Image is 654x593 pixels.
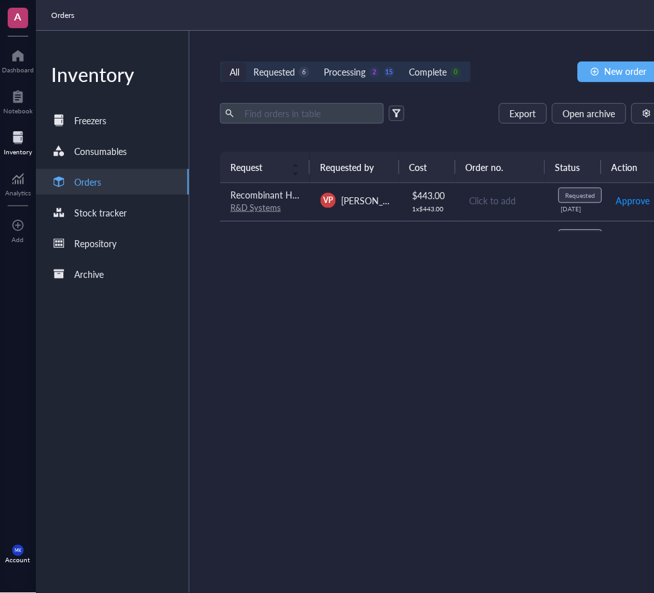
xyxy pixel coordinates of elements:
span: Recombinant Human TSPAN14-LEL Fc Chimera Protein [230,188,450,201]
div: Notebook [3,107,33,115]
div: Requested [253,65,295,79]
div: Orders [74,175,101,189]
button: Export [499,103,547,124]
div: Archive [74,267,104,281]
span: Open archive [563,108,616,118]
th: Request [220,152,310,183]
div: Dashboard [2,66,34,74]
div: 1 x $ 443.00 [413,205,448,213]
span: Export [510,108,536,118]
div: segmented control [220,61,471,82]
span: VP [324,195,333,206]
span: New order [605,66,647,76]
div: Inventory [4,148,32,156]
div: Account [6,556,31,564]
div: Requested [566,191,596,199]
div: Inventory [36,61,189,87]
a: Dashboard [2,45,34,74]
span: Request [230,160,284,174]
th: Cost [399,152,456,183]
th: Order no. [456,152,545,183]
div: 6 [299,67,310,77]
th: Requested by [310,152,399,183]
a: Archive [36,261,189,287]
button: Approve [616,190,651,211]
td: Click to add [458,180,548,222]
span: MK [15,548,21,553]
a: Repository [36,231,189,256]
div: Analytics [5,189,31,197]
div: Complete [409,65,447,79]
a: Inventory [4,127,32,156]
button: Open archive [552,103,626,124]
td: Click to add [458,221,548,263]
input: Find orders in table [239,104,379,123]
div: $ 443.00 [413,188,448,202]
th: Status [545,152,602,183]
a: Analytics [5,168,31,197]
span: A [15,8,22,24]
div: Repository [74,236,116,250]
span: Approve [616,193,650,207]
a: Consumables [36,138,189,164]
div: 15 [384,67,395,77]
span: Human CD37 Protein [230,230,316,243]
a: Stock tracker [36,200,189,225]
a: Freezers [36,108,189,133]
div: [DATE] [561,205,595,213]
a: Notebook [3,86,33,115]
a: R&D Systems [230,201,281,213]
div: Add [12,236,24,243]
div: All [230,65,239,79]
div: Processing [324,65,365,79]
div: Consumables [74,144,127,158]
a: Orders [36,169,189,195]
div: $ 296.00 [413,230,448,244]
div: Freezers [74,113,106,127]
div: Stock tracker [74,206,127,220]
div: 0 [451,67,461,77]
div: 2 [369,67,380,77]
span: [PERSON_NAME] [341,194,411,207]
div: Click to add [470,193,538,207]
a: Orders [51,9,77,22]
